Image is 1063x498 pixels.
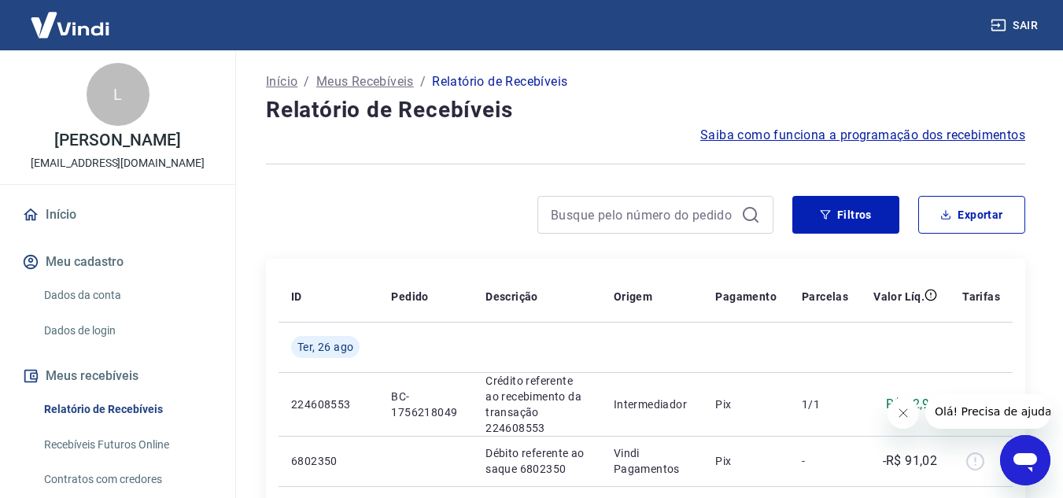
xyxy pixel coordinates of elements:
a: Contratos com credores [38,463,216,496]
a: Meus Recebíveis [316,72,414,91]
button: Meu cadastro [19,245,216,279]
p: / [420,72,426,91]
iframe: Botão para abrir a janela de mensagens [1000,435,1050,485]
p: Débito referente ao saque 6802350 [485,445,589,477]
p: Relatório de Recebíveis [432,72,567,91]
p: Vindi Pagamentos [614,445,691,477]
p: Intermediador [614,397,691,412]
p: / [304,72,309,91]
p: Descrição [485,289,538,304]
a: Dados de login [38,315,216,347]
p: 6802350 [291,453,366,469]
a: Saiba como funciona a programação dos recebimentos [700,126,1025,145]
div: L [87,63,149,126]
iframe: Fechar mensagem [888,397,919,429]
p: 224608553 [291,397,366,412]
span: Ter, 26 ago [297,339,353,355]
p: Pix [715,453,777,469]
p: ID [291,289,302,304]
img: Vindi [19,1,121,49]
button: Meus recebíveis [19,359,216,393]
p: [EMAIL_ADDRESS][DOMAIN_NAME] [31,155,205,172]
a: Relatório de Recebíveis [38,393,216,426]
p: Pedido [391,289,428,304]
p: Pagamento [715,289,777,304]
span: Olá! Precisa de ajuda? [9,11,132,24]
a: Início [19,197,216,232]
p: R$ 92,97 [886,395,937,414]
button: Exportar [918,196,1025,234]
p: 1/1 [802,397,848,412]
button: Sair [987,11,1044,40]
iframe: Mensagem da empresa [925,394,1050,429]
button: Filtros [792,196,899,234]
p: Pix [715,397,777,412]
h4: Relatório de Recebíveis [266,94,1025,126]
p: BC-1756218049 [391,389,460,420]
p: [PERSON_NAME] [54,132,180,149]
a: Recebíveis Futuros Online [38,429,216,461]
p: - [802,453,848,469]
a: Dados da conta [38,279,216,312]
input: Busque pelo número do pedido [551,203,735,227]
p: Parcelas [802,289,848,304]
p: Crédito referente ao recebimento da transação 224608553 [485,373,589,436]
a: Início [266,72,297,91]
p: Valor Líq. [873,289,925,304]
p: Origem [614,289,652,304]
p: Tarifas [962,289,1000,304]
p: -R$ 91,02 [883,452,938,470]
